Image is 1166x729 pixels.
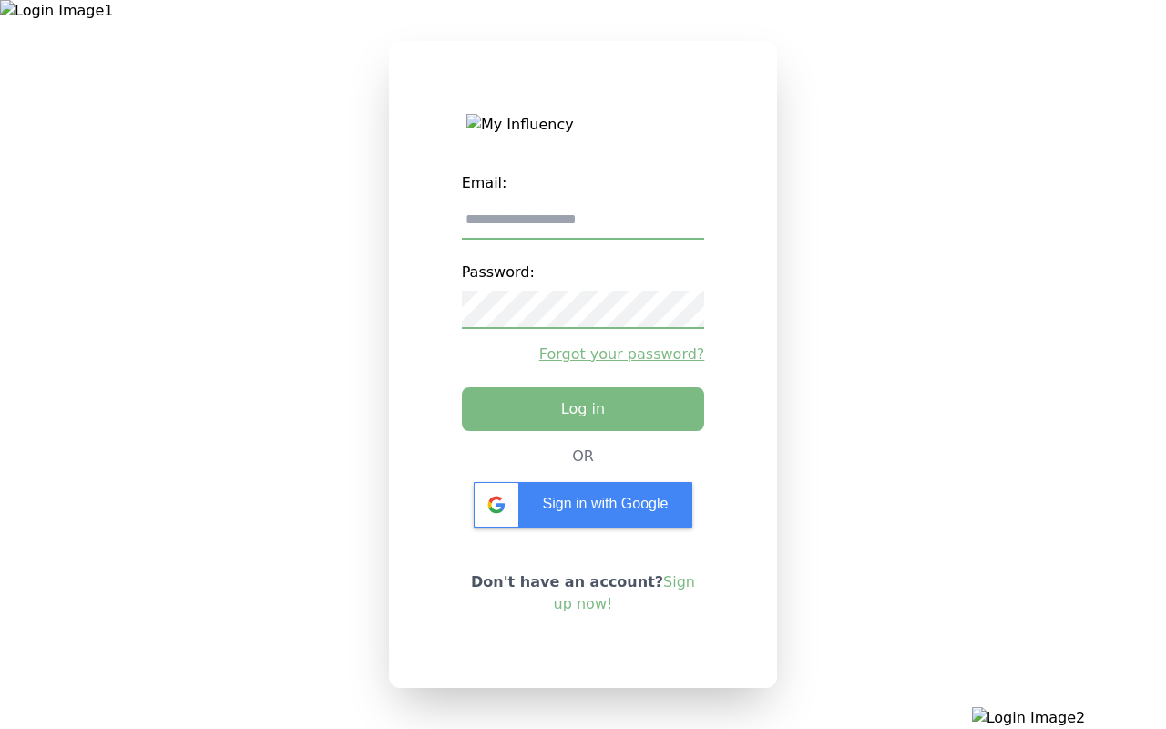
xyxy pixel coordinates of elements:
a: Forgot your password? [462,344,705,365]
img: Login Image2 [972,707,1166,729]
button: Log in [462,387,705,431]
div: Sign in with Google [474,482,692,528]
p: Don't have an account? [462,571,705,615]
img: My Influency [466,114,700,136]
label: Password: [462,254,705,291]
div: OR [572,446,594,467]
label: Email: [462,165,705,201]
span: Sign in with Google [543,496,669,511]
